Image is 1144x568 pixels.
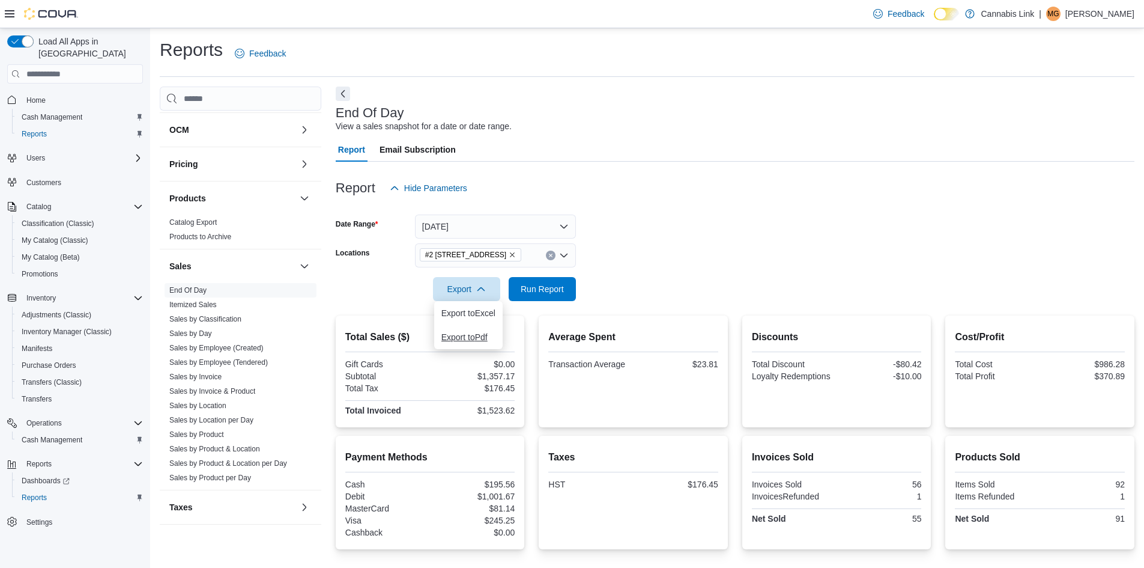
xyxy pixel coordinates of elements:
[169,218,217,227] span: Catalog Export
[955,514,989,524] strong: Net Sold
[1039,7,1041,21] p: |
[420,248,521,261] span: #2 1149 Western Rd.
[17,127,52,141] a: Reports
[22,176,66,190] a: Customers
[12,340,148,357] button: Manifests
[169,192,295,204] button: Products
[22,310,91,320] span: Adjustments (Classic)
[345,450,515,465] h2: Payment Methods
[17,358,143,373] span: Purchase Orders
[12,307,148,323] button: Adjustments (Classic)
[752,359,834,369] div: Total Discount
[34,35,143,60] span: Load All Apps in [GEOGRAPHIC_DATA]
[169,416,253,424] a: Sales by Location per Day
[169,415,253,425] span: Sales by Location per Day
[17,216,143,231] span: Classification (Classic)
[839,480,921,489] div: 56
[169,158,198,170] h3: Pricing
[169,286,207,295] span: End Of Day
[17,341,143,356] span: Manifests
[17,433,143,447] span: Cash Management
[415,215,576,239] button: [DATE]
[17,490,143,505] span: Reports
[169,260,192,272] h3: Sales
[22,291,143,305] span: Inventory
[12,215,148,232] button: Classification (Classic)
[345,383,428,393] div: Total Tax
[169,314,241,324] span: Sales by Classification
[12,374,148,391] button: Transfers (Classic)
[7,86,143,562] nav: Complex example
[17,325,117,339] a: Inventory Manager (Classic)
[169,158,295,170] button: Pricing
[955,371,1037,381] div: Total Profit
[432,359,515,369] div: $0.00
[169,445,260,453] a: Sales by Product & Location
[839,371,921,381] div: -$10.00
[839,492,921,501] div: 1
[17,267,63,281] a: Promotions
[2,513,148,531] button: Settings
[22,394,52,404] span: Transfers
[169,372,222,382] span: Sales by Invoice
[1043,371,1125,381] div: $370.89
[169,444,260,454] span: Sales by Product & Location
[12,432,148,448] button: Cash Management
[26,418,62,428] span: Operations
[752,450,922,465] h2: Invoices Sold
[22,361,76,370] span: Purchase Orders
[17,267,143,281] span: Promotions
[169,124,295,136] button: OCM
[1043,514,1125,524] div: 91
[17,250,85,264] a: My Catalog (Beta)
[17,474,143,488] span: Dashboards
[336,120,512,133] div: View a sales snapshot for a date or date range.
[509,251,516,258] button: Remove #2 1149 Western Rd. from selection in this group
[752,492,834,501] div: InvoicesRefunded
[169,300,217,310] span: Itemized Sales
[169,459,287,468] a: Sales by Product & Location per Day
[24,8,78,20] img: Cova
[934,20,934,21] span: Dark Mode
[432,371,515,381] div: $1,357.17
[12,249,148,266] button: My Catalog (Beta)
[26,178,61,188] span: Customers
[169,358,268,367] span: Sales by Employee (Tendered)
[636,359,718,369] div: $23.81
[345,406,401,415] strong: Total Invoiced
[22,515,57,530] a: Settings
[26,153,45,163] span: Users
[345,330,515,344] h2: Total Sales ($)
[169,218,217,227] a: Catalog Export
[2,198,148,215] button: Catalog
[17,392,143,406] span: Transfers
[169,329,212,338] span: Sales by Day
[1065,7,1134,21] p: [PERSON_NAME]
[345,528,428,537] div: Cashback
[160,38,223,62] h1: Reports
[22,515,143,530] span: Settings
[2,150,148,166] button: Users
[17,216,99,231] a: Classification (Classic)
[169,501,193,513] h3: Taxes
[345,359,428,369] div: Gift Cards
[22,344,52,353] span: Manifests
[441,308,495,318] span: Export to Excel
[169,387,255,395] a: Sales by Invoice & Product
[17,127,143,141] span: Reports
[548,359,631,369] div: Transaction Average
[169,358,268,367] a: Sales by Employee (Tendered)
[1043,359,1125,369] div: $986.28
[12,357,148,374] button: Purchase Orders
[169,386,255,396] span: Sales by Invoice & Product
[17,490,52,505] a: Reports
[839,514,921,524] div: 55
[17,474,74,488] a: Dashboards
[169,430,224,439] a: Sales by Product
[868,2,929,26] a: Feedback
[17,375,143,389] span: Transfers (Classic)
[17,375,86,389] a: Transfers (Classic)
[17,308,96,322] a: Adjustments (Classic)
[2,174,148,191] button: Customers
